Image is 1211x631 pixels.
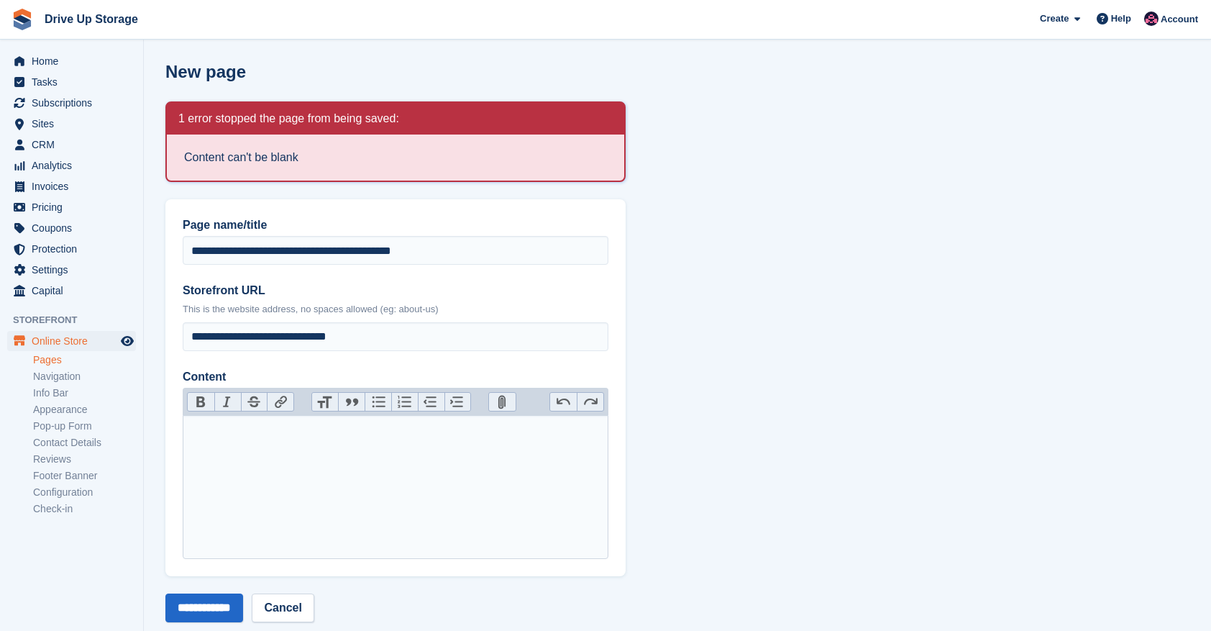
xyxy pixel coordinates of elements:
[7,260,136,280] a: menu
[32,260,118,280] span: Settings
[183,302,608,317] p: This is the website address, no spaces allowed (eg: about-us)
[241,393,268,412] button: Strikethrough
[32,281,118,301] span: Capital
[33,502,136,516] a: Check-in
[550,393,577,412] button: Undo
[183,282,608,299] label: Storefront URL
[33,386,136,400] a: Info Bar
[33,419,136,433] a: Pop-up Form
[12,9,33,30] img: stora-icon-8386f47178a22dfd0bd8f6a31ec36ba5ce8667c1dd55bd0f319d3a0aa187defe.svg
[7,239,136,259] a: menu
[489,393,516,412] button: Attach Files
[267,393,293,412] button: Link
[32,197,118,217] span: Pricing
[365,393,391,412] button: Bullets
[7,331,136,351] a: menu
[577,393,603,412] button: Redo
[1040,12,1069,26] span: Create
[33,486,136,499] a: Configuration
[32,135,118,155] span: CRM
[183,368,608,386] label: Content
[391,393,418,412] button: Numbers
[1144,12,1159,26] img: Will Google Ads
[32,114,118,134] span: Sites
[33,469,136,483] a: Footer Banner
[32,331,118,351] span: Online Store
[32,155,118,176] span: Analytics
[188,393,214,412] button: Bold
[7,218,136,238] a: menu
[32,176,118,196] span: Invoices
[32,93,118,113] span: Subscriptions
[7,155,136,176] a: menu
[7,176,136,196] a: menu
[119,332,136,350] a: Preview store
[183,217,608,234] label: Page name/title
[312,393,339,412] button: Heading
[418,393,444,412] button: Decrease Level
[7,114,136,134] a: menu
[32,72,118,92] span: Tasks
[39,7,144,31] a: Drive Up Storage
[13,313,143,327] span: Storefront
[32,218,118,238] span: Coupons
[33,403,136,417] a: Appearance
[1161,12,1198,27] span: Account
[7,51,136,71] a: menu
[7,281,136,301] a: menu
[33,453,136,466] a: Reviews
[183,415,608,559] trix-editor: Content
[33,370,136,383] a: Navigation
[7,197,136,217] a: menu
[165,62,246,81] h1: New page
[7,135,136,155] a: menu
[33,436,136,450] a: Contact Details
[178,112,399,126] h2: 1 error stopped the page from being saved:
[1111,12,1131,26] span: Help
[444,393,471,412] button: Increase Level
[252,594,314,622] a: Cancel
[32,239,118,259] span: Protection
[7,72,136,92] a: menu
[214,393,241,412] button: Italic
[7,93,136,113] a: menu
[184,149,607,166] li: Content can't be blank
[32,51,118,71] span: Home
[33,353,136,367] a: Pages
[338,393,365,412] button: Quote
